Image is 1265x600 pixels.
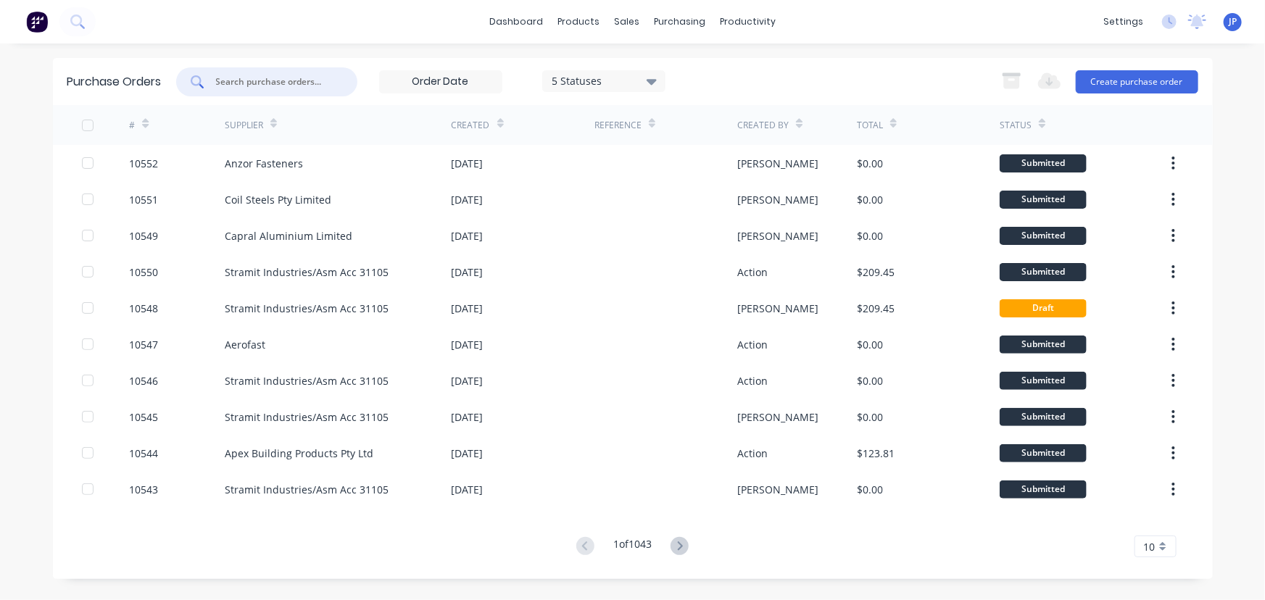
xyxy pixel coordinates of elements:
[1076,70,1198,93] button: Create purchase order
[1000,154,1087,172] div: Submitted
[1229,15,1237,28] span: JP
[857,192,883,207] div: $0.00
[452,373,484,388] div: [DATE]
[857,373,883,388] div: $0.00
[552,73,655,88] div: 5 Statuses
[129,373,158,388] div: 10546
[857,337,883,352] div: $0.00
[452,156,484,171] div: [DATE]
[1000,227,1087,245] div: Submitted
[737,482,818,497] div: [PERSON_NAME]
[737,264,768,280] div: Action
[1000,263,1087,281] div: Submitted
[452,409,484,425] div: [DATE]
[129,192,158,207] div: 10551
[857,228,883,243] div: $0.00
[1000,299,1087,317] div: Draft
[737,119,789,132] div: Created By
[129,482,158,497] div: 10543
[857,119,883,132] div: Total
[1144,539,1156,554] span: 10
[452,119,490,132] div: Created
[857,156,883,171] div: $0.00
[67,73,162,91] div: Purchase Orders
[452,192,484,207] div: [DATE]
[1000,191,1087,209] div: Submitted
[225,119,263,132] div: Supplier
[857,446,895,461] div: $123.81
[225,373,389,388] div: Stramit Industries/Asm Acc 31105
[129,264,158,280] div: 10550
[737,337,768,352] div: Action
[1000,408,1087,426] div: Submitted
[482,11,550,33] a: dashboard
[613,536,652,557] div: 1 of 1043
[129,337,158,352] div: 10547
[1096,11,1150,33] div: settings
[1000,444,1087,462] div: Submitted
[452,301,484,316] div: [DATE]
[737,228,818,243] div: [PERSON_NAME]
[452,482,484,497] div: [DATE]
[1000,372,1087,390] div: Submitted
[225,301,389,316] div: Stramit Industries/Asm Acc 31105
[225,192,331,207] div: Coil Steels Pty Limited
[26,11,48,33] img: Factory
[550,11,607,33] div: products
[452,337,484,352] div: [DATE]
[225,482,389,497] div: Stramit Industries/Asm Acc 31105
[857,409,883,425] div: $0.00
[737,301,818,316] div: [PERSON_NAME]
[452,264,484,280] div: [DATE]
[713,11,783,33] div: productivity
[225,228,352,243] div: Capral Aluminium Limited
[857,301,895,316] div: $209.45
[225,446,373,461] div: Apex Building Products Pty Ltd
[607,11,647,33] div: sales
[129,119,135,132] div: #
[452,446,484,461] div: [DATE]
[737,156,818,171] div: [PERSON_NAME]
[225,156,303,171] div: Anzor Fasteners
[737,446,768,461] div: Action
[737,373,768,388] div: Action
[225,409,389,425] div: Stramit Industries/Asm Acc 31105
[129,301,158,316] div: 10548
[857,482,883,497] div: $0.00
[594,119,642,132] div: Reference
[129,409,158,425] div: 10545
[380,71,502,93] input: Order Date
[647,11,713,33] div: purchasing
[129,446,158,461] div: 10544
[737,409,818,425] div: [PERSON_NAME]
[1000,119,1032,132] div: Status
[215,75,335,89] input: Search purchase orders...
[857,264,895,280] div: $209.45
[1000,480,1087,499] div: Submitted
[129,228,158,243] div: 10549
[129,156,158,171] div: 10552
[737,192,818,207] div: [PERSON_NAME]
[225,264,389,280] div: Stramit Industries/Asm Acc 31105
[452,228,484,243] div: [DATE]
[1000,336,1087,354] div: Submitted
[225,337,265,352] div: Aerofast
